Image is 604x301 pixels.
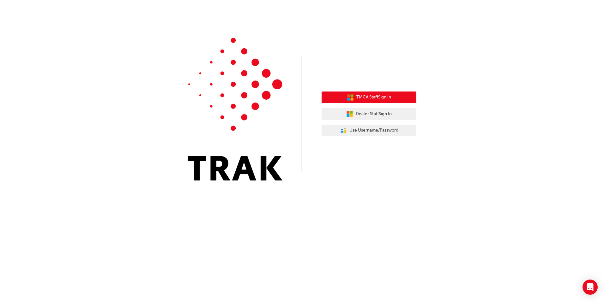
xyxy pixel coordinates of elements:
[322,125,416,137] button: Use Username/Password
[322,91,416,103] button: TMCA StaffSign In
[583,280,598,295] div: Open Intercom Messenger
[188,38,282,180] img: Trak
[322,108,416,120] button: Dealer StaffSign In
[356,94,391,101] span: TMCA Staff Sign In
[356,110,392,118] span: Dealer Staff Sign In
[349,127,398,134] span: Use Username/Password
